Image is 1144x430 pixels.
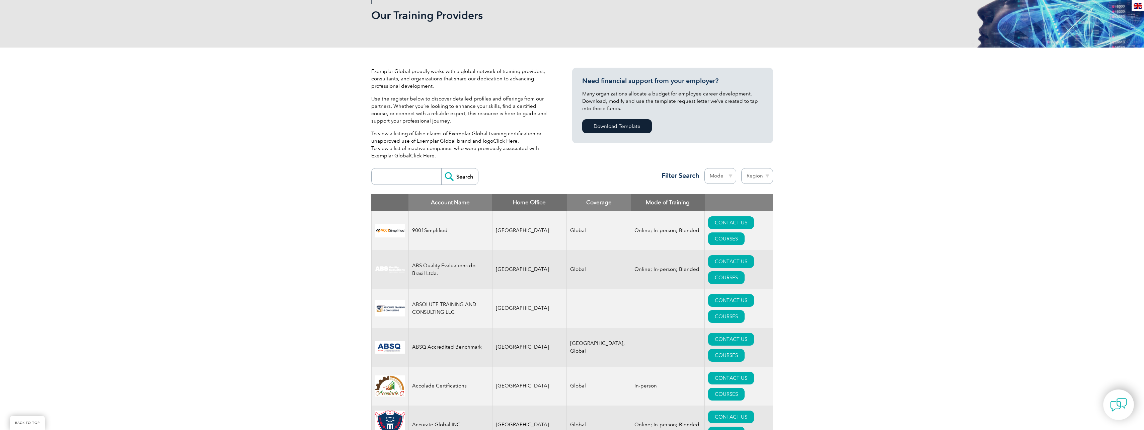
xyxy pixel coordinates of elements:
[567,250,631,289] td: Global
[408,211,492,250] td: 9001Simplified
[708,294,754,307] a: CONTACT US
[492,211,567,250] td: [GEOGRAPHIC_DATA]
[441,168,478,185] input: Search
[708,232,745,245] a: COURSES
[492,289,567,328] td: [GEOGRAPHIC_DATA]
[708,388,745,401] a: COURSES
[1110,397,1127,413] img: contact-chat.png
[371,10,653,21] h2: Our Training Providers
[10,416,45,430] a: BACK TO TOP
[492,367,567,406] td: [GEOGRAPHIC_DATA]
[408,250,492,289] td: ABS Quality Evaluations do Brasil Ltda.
[492,194,567,211] th: Home Office: activate to sort column ascending
[408,328,492,367] td: ABSQ Accredited Benchmark
[631,367,705,406] td: In-person
[705,194,773,211] th: : activate to sort column ascending
[708,271,745,284] a: COURSES
[375,224,405,237] img: 37c9c059-616f-eb11-a812-002248153038-logo.png
[708,255,754,268] a: CONTACT US
[493,138,518,144] a: Click Here
[582,90,763,112] p: Many organizations allocate a budget for employee career development. Download, modify and use th...
[708,310,745,323] a: COURSES
[631,250,705,289] td: Online; In-person; Blended
[410,153,435,159] a: Click Here
[371,130,552,159] p: To view a listing of false claims of Exemplar Global training certification or unapproved use of ...
[492,250,567,289] td: [GEOGRAPHIC_DATA]
[408,289,492,328] td: ABSOLUTE TRAINING AND CONSULTING LLC
[631,194,705,211] th: Mode of Training: activate to sort column ascending
[375,375,405,397] img: 1a94dd1a-69dd-eb11-bacb-002248159486-logo.jpg
[567,367,631,406] td: Global
[371,68,552,90] p: Exemplar Global proudly works with a global network of training providers, consultants, and organ...
[408,194,492,211] th: Account Name: activate to sort column descending
[582,119,652,133] a: Download Template
[567,211,631,250] td: Global
[1134,3,1142,9] img: en
[371,95,552,125] p: Use the register below to discover detailed profiles and offerings from our partners. Whether you...
[375,266,405,273] img: c92924ac-d9bc-ea11-a814-000d3a79823d-logo.jpg
[375,341,405,354] img: cc24547b-a6e0-e911-a812-000d3a795b83-logo.png
[492,328,567,367] td: [GEOGRAPHIC_DATA]
[708,411,754,423] a: CONTACT US
[375,300,405,316] img: 16e092f6-eadd-ed11-a7c6-00224814fd52-logo.png
[708,349,745,362] a: COURSES
[582,77,763,85] h3: Need financial support from your employer?
[567,328,631,367] td: [GEOGRAPHIC_DATA], Global
[708,216,754,229] a: CONTACT US
[408,367,492,406] td: Accolade Certifications
[708,372,754,384] a: CONTACT US
[658,171,699,180] h3: Filter Search
[567,194,631,211] th: Coverage: activate to sort column ascending
[708,333,754,346] a: CONTACT US
[631,211,705,250] td: Online; In-person; Blended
